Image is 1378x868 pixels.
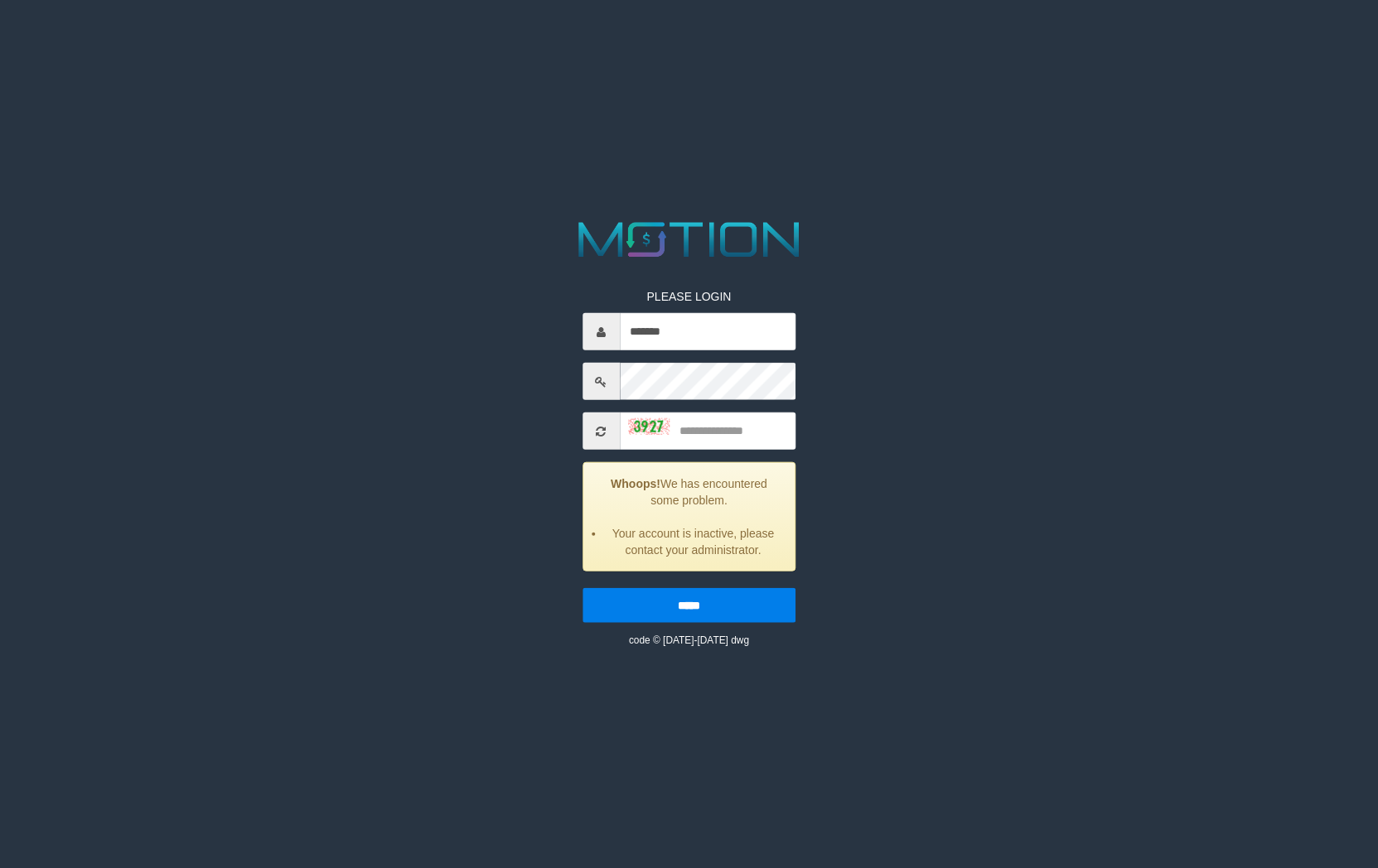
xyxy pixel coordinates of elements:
img: MOTION_logo.png [568,216,810,263]
li: Your account is inactive, please contact your administrator. [604,525,782,558]
small: code © [DATE]-[DATE] dwg [629,634,749,646]
div: We has encountered some problem. [583,462,795,571]
strong: Whoops! [611,477,660,490]
img: captcha [628,417,670,434]
p: PLEASE LOGIN [583,288,795,305]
